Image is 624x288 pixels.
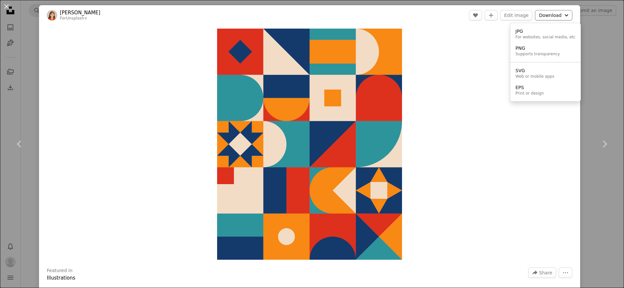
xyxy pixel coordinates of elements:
div: For websites, social media, etc [515,35,576,40]
div: SVG [515,68,554,74]
button: Choose download format [535,10,572,20]
div: Web or mobile apps [515,74,554,79]
div: EPS [515,85,544,91]
div: Print or design [515,91,544,96]
div: Choose download format [510,23,581,101]
div: PNG [515,45,560,52]
div: JPG [515,28,576,35]
div: Supports transparency [515,52,560,57]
